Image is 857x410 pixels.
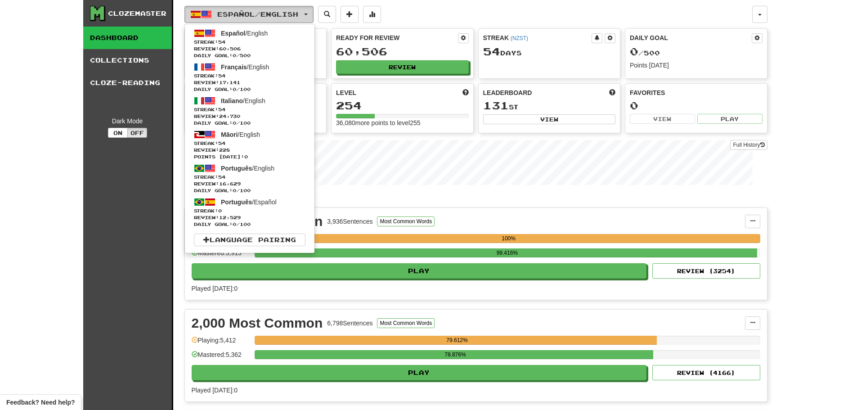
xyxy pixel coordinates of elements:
[90,117,165,126] div: Dark Mode
[327,319,372,328] div: 6,798 Sentences
[218,73,225,78] span: 54
[221,97,265,104] span: / English
[218,140,225,146] span: 54
[194,174,305,180] span: Streak:
[336,33,458,42] div: Ready for Review
[194,187,305,194] span: Daily Goal: / 100
[108,128,128,138] button: On
[609,88,615,97] span: This week in points, UTC
[192,263,647,279] button: Play
[221,63,269,71] span: / English
[257,350,653,359] div: 78.876%
[192,365,647,380] button: Play
[185,27,314,60] a: Español/EnglishStreak:54 Review:60,506Daily Goal:0/500
[194,120,305,126] span: Daily Goal: / 100
[336,118,469,127] div: 36,080 more points to level 255
[108,9,166,18] div: Clozemaster
[218,39,225,45] span: 54
[218,174,225,180] span: 54
[221,97,243,104] span: Italiano
[221,198,252,206] span: Português
[221,131,260,138] span: / English
[233,221,236,227] span: 0
[194,72,305,79] span: Streak:
[194,113,305,120] span: Review: 24,730
[483,114,616,124] button: View
[363,6,381,23] button: More stats
[221,165,252,172] span: Português
[194,147,305,153] span: Review: 228
[511,35,528,41] a: (NZST)
[483,99,509,112] span: 131
[257,336,657,345] div: 79.612%
[194,86,305,93] span: Daily Goal: / 100
[233,53,236,58] span: 0
[483,46,616,58] div: Day s
[377,216,435,226] button: Most Common Words
[336,100,469,111] div: 254
[192,387,238,394] span: Played [DATE]: 0
[185,128,314,162] a: Māori/EnglishStreak:54 Review:228Points [DATE]:0
[652,365,760,380] button: Review (4166)
[221,165,274,172] span: / English
[194,52,305,59] span: Daily Goal: / 500
[221,131,238,138] span: Māori
[194,106,305,113] span: Streak:
[233,86,236,92] span: 0
[336,60,469,74] button: Review
[184,6,314,23] button: Español/English
[185,94,314,128] a: Italiano/EnglishStreak:54 Review:24,730Daily Goal:0/100
[377,318,435,328] button: Most Common Words
[730,140,767,150] a: Full History
[194,180,305,187] span: Review: 16,629
[194,221,305,228] span: Daily Goal: / 100
[221,30,268,37] span: / English
[697,114,763,124] button: Play
[336,88,356,97] span: Level
[630,100,763,111] div: 0
[192,336,250,351] div: Playing: 5,412
[318,6,336,23] button: Search sentences
[83,27,172,49] a: Dashboard
[184,194,767,203] p: In Progress
[630,88,763,97] div: Favorites
[462,88,469,97] span: Score more points to level up
[185,195,314,229] a: Português/EspañolStreak:0 Review:12,529Daily Goal:0/100
[185,60,314,94] a: Français/EnglishStreak:54 Review:17,141Daily Goal:0/100
[221,30,245,37] span: Español
[483,88,532,97] span: Leaderboard
[218,208,222,213] span: 0
[630,61,763,70] div: Points [DATE]
[257,248,757,257] div: 99.416%
[83,72,172,94] a: Cloze-Reading
[221,198,277,206] span: / Español
[327,217,372,226] div: 3,936 Sentences
[483,100,616,112] div: st
[194,39,305,45] span: Streak:
[630,33,752,43] div: Daily Goal
[221,63,247,71] span: Français
[194,214,305,221] span: Review: 12,529
[217,10,298,18] span: Español / English
[341,6,359,23] button: Add sentence to collection
[233,120,236,126] span: 0
[630,49,660,57] span: / 500
[192,285,238,292] span: Played [DATE]: 0
[630,114,695,124] button: View
[6,398,75,407] span: Open feedback widget
[483,45,500,58] span: 54
[652,263,760,279] button: Review (3254)
[194,153,305,160] span: Points [DATE]: 0
[127,128,147,138] button: Off
[192,316,323,330] div: 2,000 Most Common
[483,33,592,42] div: Streak
[233,188,236,193] span: 0
[194,140,305,147] span: Streak:
[194,45,305,52] span: Review: 60,506
[194,207,305,214] span: Streak:
[194,79,305,86] span: Review: 17,141
[336,46,469,57] div: 60,506
[257,234,760,243] div: 100%
[185,162,314,195] a: Português/EnglishStreak:54 Review:16,629Daily Goal:0/100
[218,107,225,112] span: 54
